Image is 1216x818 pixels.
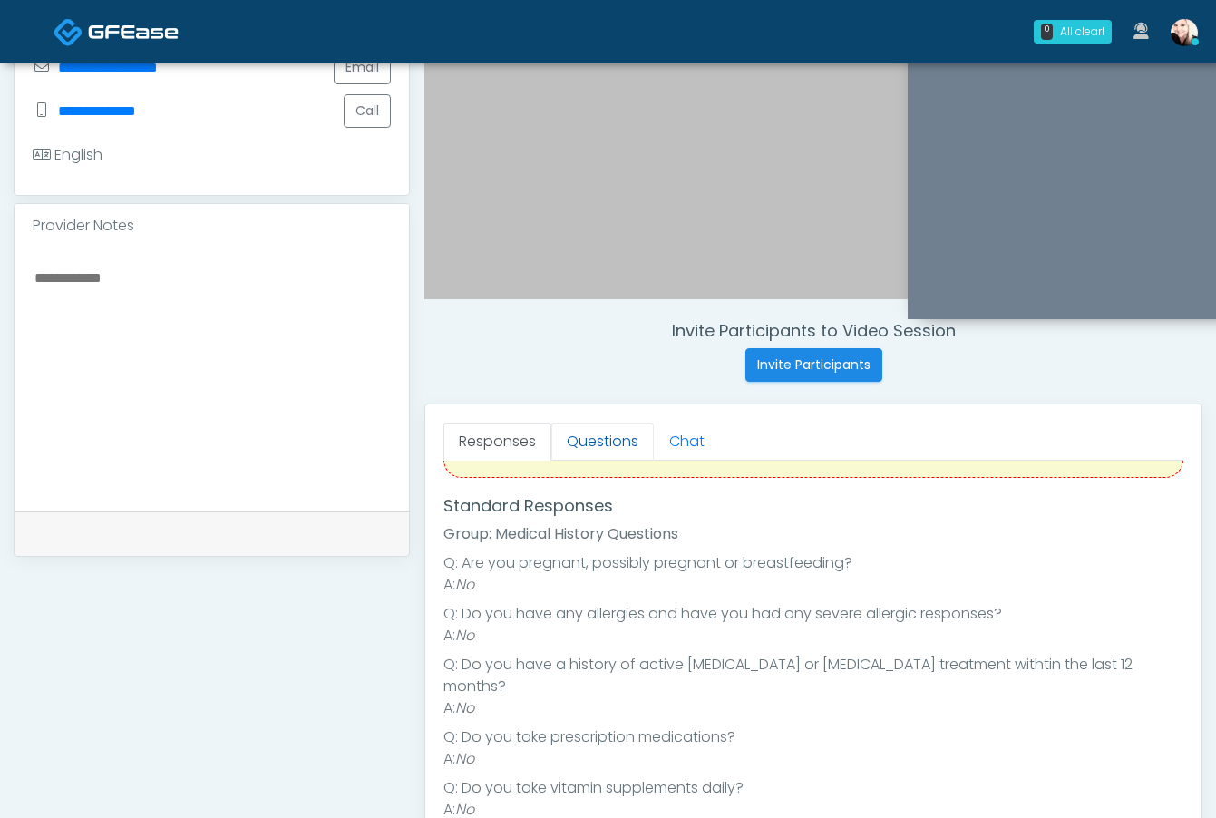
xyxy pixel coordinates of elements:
a: Chat [654,423,720,461]
a: Responses [443,423,551,461]
li: A: [443,625,1183,647]
li: Q: Do you have a history of active [MEDICAL_DATA] or [MEDICAL_DATA] treatment withtin the last 12... [443,654,1183,697]
li: A: [443,574,1183,596]
em: No [455,697,474,718]
div: English [33,144,102,166]
h4: Standard Responses [443,496,1183,516]
strong: Group: Medical History Questions [443,523,678,544]
em: No [455,625,474,646]
a: Email [334,51,391,84]
li: Q: Do you take prescription medications? [443,726,1183,748]
button: Call [344,94,391,128]
a: Docovia [54,2,179,61]
button: Invite Participants [745,348,882,382]
div: 0 [1041,24,1053,40]
em: No [455,574,474,595]
li: A: [443,697,1183,719]
li: A: [443,748,1183,770]
em: No [455,748,474,769]
button: Open LiveChat chat widget [15,7,69,62]
img: Docovia [88,23,179,41]
img: Cynthia Petersen [1171,19,1198,46]
a: Questions [551,423,654,461]
div: Provider Notes [15,204,409,248]
li: Q: Are you pregnant, possibly pregnant or breastfeeding? [443,552,1183,574]
li: Q: Do you have any allergies and have you had any severe allergic responses? [443,603,1183,625]
h4: Invite Participants to Video Session [424,321,1202,341]
img: Docovia [54,17,83,47]
li: Q: Do you take vitamin supplements daily? [443,777,1183,799]
a: 0 All clear! [1023,13,1123,51]
div: All clear! [1060,24,1104,40]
